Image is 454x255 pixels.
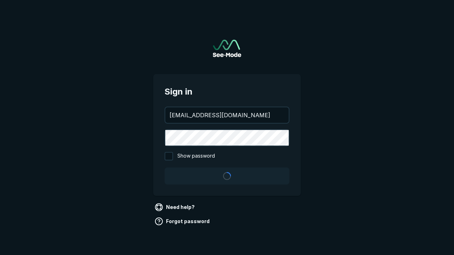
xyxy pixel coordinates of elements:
a: Forgot password [153,216,212,227]
input: your@email.com [165,107,289,123]
span: Sign in [165,85,289,98]
a: Need help? [153,202,198,213]
img: See-Mode Logo [213,40,241,57]
a: Go to sign in [213,40,241,57]
span: Show password [177,152,215,160]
